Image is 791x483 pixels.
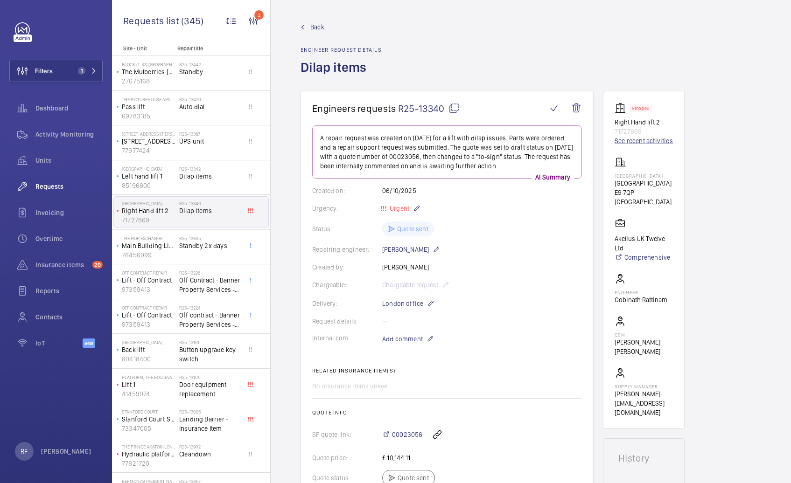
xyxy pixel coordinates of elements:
h2: R25-13095 [179,409,241,414]
p: Stanford Court SW74AB [122,414,175,424]
a: Comprehensive [615,253,673,262]
p: 97359413 [122,285,175,294]
p: [STREET_ADDRESS][PERSON_NAME] [122,137,175,146]
p: 27075168 [122,76,175,86]
span: Dashboard [35,103,103,113]
p: 73347005 [122,424,175,433]
p: 41459074 [122,389,175,399]
p: CSM [615,332,673,338]
span: 20 [92,261,103,269]
span: R25-13340 [398,103,460,114]
p: Engineer [615,290,667,295]
p: Left hand lift 1 [122,172,175,181]
span: Reports [35,286,103,296]
span: Off contract - Banner Property Services - addresses to be provided [179,310,241,329]
h2: Related insurance item(s) [312,367,582,374]
span: 1 [78,67,85,75]
p: 80418400 [122,354,175,364]
span: Contacts [35,312,103,322]
span: Requests list [123,15,181,27]
p: Block (1-37) [GEOGRAPHIC_DATA] [122,62,175,67]
p: Stopped [632,107,650,110]
span: Add comment [382,334,423,344]
p: [GEOGRAPHIC_DATA] [615,173,673,179]
span: Off Contract - Banner Property Services - Various Sites - 4 way Autodialler and [PERSON_NAME] - a... [179,276,241,294]
p: The Picturehouse Apartments [122,97,175,102]
span: Units [35,156,103,165]
p: [PERSON_NAME] [382,244,440,255]
p: [PERSON_NAME] [PERSON_NAME] [615,338,673,356]
h2: R25-13429 [179,97,241,102]
p: 71727869 [615,127,673,136]
p: [PERSON_NAME] [41,447,91,456]
p: Lift 1 [122,380,175,389]
span: Dilap items [179,206,241,215]
p: 85196800 [122,181,175,190]
span: Dilap items [179,172,241,181]
p: Stanford Court [122,409,175,414]
p: [GEOGRAPHIC_DATA] [122,200,175,206]
p: 77821720 [122,459,175,468]
span: Filters [35,66,53,76]
p: Main Building Lift (4FLR) [122,241,175,250]
p: 97359413 [122,320,175,329]
span: Activity Monitoring [35,130,103,139]
p: [GEOGRAPHIC_DATA] [122,166,175,172]
span: 00023056 [392,430,422,439]
h1: Dilap items [301,59,382,91]
p: Akelius UK Twelve Ltd [615,234,673,253]
p: 69783185 [122,111,175,121]
p: Off Contract Repair [122,270,175,276]
p: Lift - Off Contract [122,310,175,320]
h2: R25-13161 [179,339,241,345]
span: Requests [35,182,103,191]
p: Pass lift [122,102,175,111]
span: Overtime [35,234,103,243]
h2: R25-13367 [179,131,241,137]
h2: R25-12902 [179,444,241,449]
p: Platform, The Boulevard [122,374,175,380]
h2: R25-13226 [179,270,241,276]
p: Back lift [122,345,175,354]
h2: Engineer request details [301,47,382,53]
span: Insurance items [35,260,89,269]
h2: R25-13305 [179,235,241,241]
a: See recent activities [615,136,673,145]
p: RF [21,447,28,456]
p: [GEOGRAPHIC_DATA] [615,179,673,188]
p: London office [382,298,434,309]
span: Urgent [388,205,409,212]
h2: R25-13105 [179,374,241,380]
span: Beta [83,338,95,348]
span: Standby [179,67,241,76]
p: 71727869 [122,215,175,225]
span: Auto dial [179,102,241,111]
span: Invoicing [35,208,103,217]
span: IoT [35,338,83,348]
h2: R25-13224 [179,305,241,310]
p: The Hop Exchange [122,235,175,241]
h2: R25-13340 [179,200,241,206]
span: Cleandown [179,449,241,459]
p: Right Hand lift 2 [615,117,673,127]
button: Filters1 [9,60,103,82]
p: A repair request was created on [DATE] for a lift with dilap issues. Parts were ordered and a rep... [320,133,574,171]
span: Engineers requests [312,103,396,114]
span: UPS unit [179,137,241,146]
p: Lift - Off Contract [122,276,175,285]
a: 00023056 [382,430,422,439]
span: Standby 2x days [179,241,241,250]
p: Hydraulic platform lift [122,449,175,459]
span: Door equipment replacement [179,380,241,399]
p: Gobinath Rattinam [615,295,667,304]
h2: Quote info [312,409,582,416]
p: [GEOGRAPHIC_DATA] [122,339,175,345]
p: The Prince Akatoki London [122,444,175,449]
h2: R25-13447 [179,62,241,67]
p: Supply manager [615,384,673,389]
p: 76456099 [122,250,175,260]
p: Right Hand lift 2 [122,206,175,215]
p: Site - Unit [112,45,174,52]
img: elevator.svg [615,103,630,114]
span: Landing Barrier - Insurance Item [179,414,241,433]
